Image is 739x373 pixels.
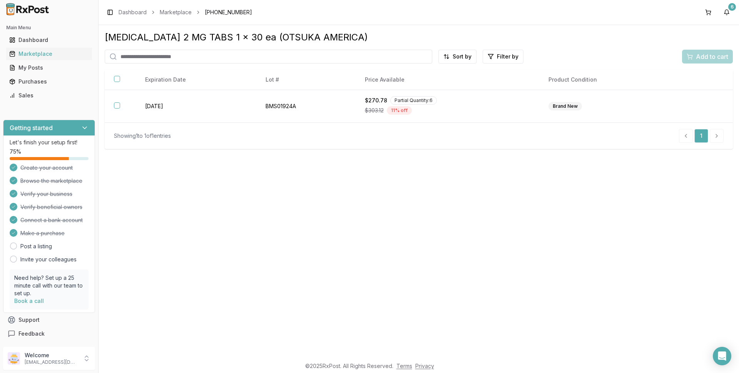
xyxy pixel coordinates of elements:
div: My Posts [9,64,89,72]
a: Privacy [415,363,434,369]
th: Lot # [256,70,356,90]
span: Create your account [20,164,73,172]
span: Verify beneficial owners [20,203,82,211]
th: Expiration Date [136,70,256,90]
p: Let's finish your setup first! [10,139,89,146]
td: [DATE] [136,90,256,123]
span: Connect a bank account [20,216,83,224]
nav: pagination [679,129,724,143]
span: Filter by [497,53,518,60]
div: Open Intercom Messenger [713,347,731,365]
p: Need help? Set up a 25 minute call with our team to set up. [14,274,84,297]
a: Terms [396,363,412,369]
div: [MEDICAL_DATA] 2 MG TABS 1 x 30 ea (OTSUKA AMERICA) [105,31,733,43]
p: [EMAIL_ADDRESS][DOMAIN_NAME] [25,359,78,365]
div: Brand New [548,102,582,110]
a: Dashboard [6,33,92,47]
td: BMS01924A [256,90,356,123]
div: Showing 1 to 1 of 1 entries [114,132,171,140]
button: Support [3,313,95,327]
span: $303.12 [365,107,384,114]
img: User avatar [8,352,20,365]
a: Invite your colleagues [20,256,77,263]
div: Partial Quantity: 6 [390,96,437,105]
nav: breadcrumb [119,8,252,16]
a: 1 [694,129,708,143]
div: 6 [728,3,736,11]
span: Feedback [18,330,45,338]
div: Sales [9,92,89,99]
a: Post a listing [20,243,52,250]
span: Make a purchase [20,229,65,237]
th: Product Condition [539,70,675,90]
button: My Posts [3,62,95,74]
button: Feedback [3,327,95,341]
div: Dashboard [9,36,89,44]
a: Dashboard [119,8,147,16]
a: Purchases [6,75,92,89]
div: $270.78 [365,96,530,105]
button: Purchases [3,75,95,88]
button: Sort by [438,50,477,64]
div: Marketplace [9,50,89,58]
p: Welcome [25,351,78,359]
button: Dashboard [3,34,95,46]
a: Marketplace [160,8,192,16]
button: Filter by [483,50,523,64]
div: Purchases [9,78,89,85]
a: Marketplace [6,47,92,61]
span: Sort by [453,53,471,60]
a: Book a call [14,298,44,304]
h3: Getting started [10,123,53,132]
span: 75 % [10,148,21,156]
th: Price Available [356,70,539,90]
button: 6 [721,6,733,18]
img: RxPost Logo [3,3,52,15]
button: Sales [3,89,95,102]
div: 11 % off [387,106,412,115]
span: Verify your business [20,190,72,198]
a: Sales [6,89,92,102]
h2: Main Menu [6,25,92,31]
button: Marketplace [3,48,95,60]
span: Browse the marketplace [20,177,82,185]
a: My Posts [6,61,92,75]
span: [PHONE_NUMBER] [205,8,252,16]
